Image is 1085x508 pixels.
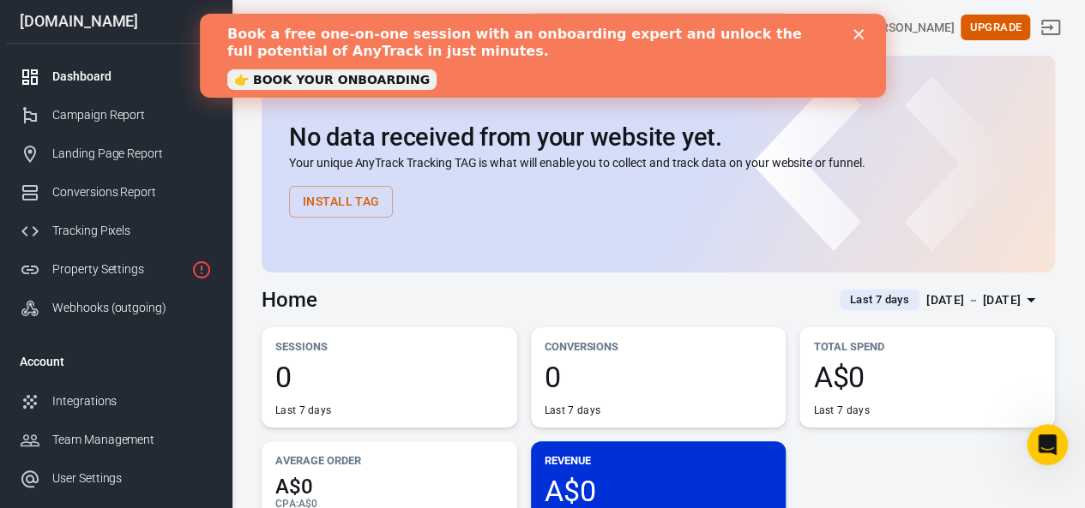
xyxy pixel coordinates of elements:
[289,186,393,218] button: Install Tag
[1027,424,1068,465] iframe: Intercom live chat
[262,288,317,312] h3: Home
[826,286,1055,314] button: Last 7 days[DATE] － [DATE]
[6,96,226,134] a: Campaign Report
[52,392,212,410] div: Integrations
[6,459,226,498] a: User Settings
[52,183,212,201] div: Conversions Report
[654,15,671,26] div: Close
[52,260,184,278] div: Property Settings
[275,476,503,497] span: A$0
[6,212,226,250] a: Tracking Pixels
[545,476,773,505] span: A$0
[289,154,1028,172] p: Your unique AnyTrack Tracking TAG is what will enable you to collect and track data on your websi...
[6,421,226,459] a: Team Management
[1030,7,1071,48] a: Sign out
[52,222,212,240] div: Tracking Pixels
[200,14,886,98] iframe: Intercom live chat banner
[6,173,226,212] a: Conversions Report
[52,106,212,124] div: Campaign Report
[530,13,787,42] button: Find anything...⌘ + K
[961,15,1030,41] button: Upgrade
[6,289,226,327] a: Webhooks (outgoing)
[52,431,212,449] div: Team Management
[813,362,1041,391] span: A$0
[6,341,226,382] li: Account
[52,145,212,163] div: Landing Page Report
[275,338,503,356] p: Sessions
[545,338,773,356] p: Conversions
[275,403,331,417] div: Last 7 days
[545,403,600,417] div: Last 7 days
[52,299,212,317] div: Webhooks (outgoing)
[545,362,773,391] span: 0
[52,469,212,487] div: User Settings
[52,68,212,86] div: Dashboard
[191,260,212,280] svg: Property is not installed yet
[863,19,954,37] div: Account id: 4Eae67Et
[289,123,1028,151] h2: No data received from your website yet.
[275,362,503,391] span: 0
[545,451,773,469] p: Revenue
[253,12,377,44] button: [DOMAIN_NAME]
[6,14,226,29] div: [DOMAIN_NAME]
[926,290,1021,311] div: [DATE] － [DATE]
[6,57,226,96] a: Dashboard
[6,134,226,173] a: Landing Page Report
[813,403,869,417] div: Last 7 days
[843,291,916,308] span: Last 7 days
[6,250,226,289] a: Property Settings
[275,451,503,469] p: Average Order
[6,382,226,421] a: Integrations
[813,338,1041,356] p: Total Spend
